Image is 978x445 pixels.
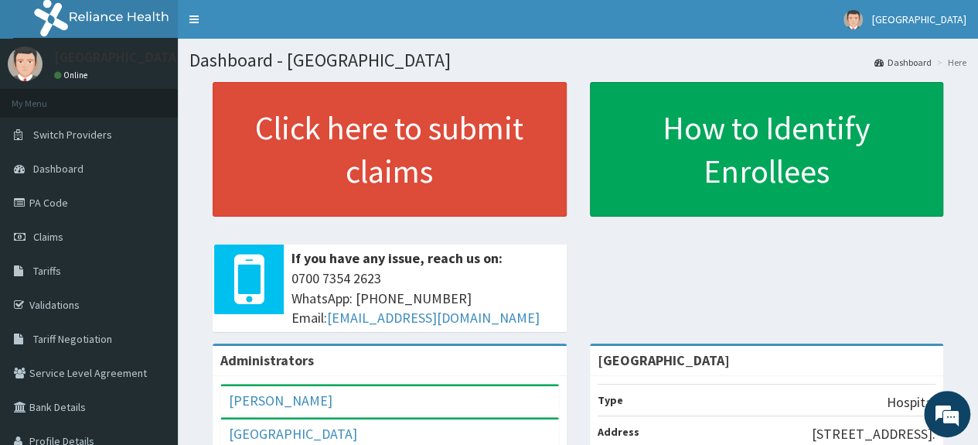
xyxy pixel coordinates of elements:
[598,393,623,407] b: Type
[54,70,91,80] a: Online
[874,56,932,69] a: Dashboard
[590,82,944,217] a: How to Identify Enrollees
[33,332,112,346] span: Tariff Negotiation
[80,87,260,107] div: Chat with us now
[872,12,966,26] span: [GEOGRAPHIC_DATA]
[291,249,503,267] b: If you have any issue, reach us on:
[229,392,332,409] a: [PERSON_NAME]
[327,309,540,327] a: [EMAIL_ADDRESS][DOMAIN_NAME]
[291,269,559,328] span: 0700 7354 2623 WhatsApp: [PHONE_NUMBER] Email:
[887,392,935,412] p: Hospital
[933,56,966,69] li: Here
[220,351,314,369] b: Administrators
[598,351,730,369] strong: [GEOGRAPHIC_DATA]
[189,50,966,70] h1: Dashboard - [GEOGRAPHIC_DATA]
[229,425,357,443] a: [GEOGRAPHIC_DATA]
[213,82,567,217] a: Click here to submit claims
[33,128,112,142] span: Switch Providers
[54,50,182,64] p: [GEOGRAPHIC_DATA]
[33,264,61,278] span: Tariffs
[812,424,935,444] p: [STREET_ADDRESS].
[8,46,43,81] img: User Image
[33,162,83,176] span: Dashboard
[33,230,63,244] span: Claims
[29,77,63,116] img: d_794563401_company_1708531726252_794563401
[843,10,863,29] img: User Image
[8,288,295,342] textarea: Type your message and hit 'Enter'
[90,128,213,284] span: We're online!
[598,425,639,439] b: Address
[254,8,291,45] div: Minimize live chat window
